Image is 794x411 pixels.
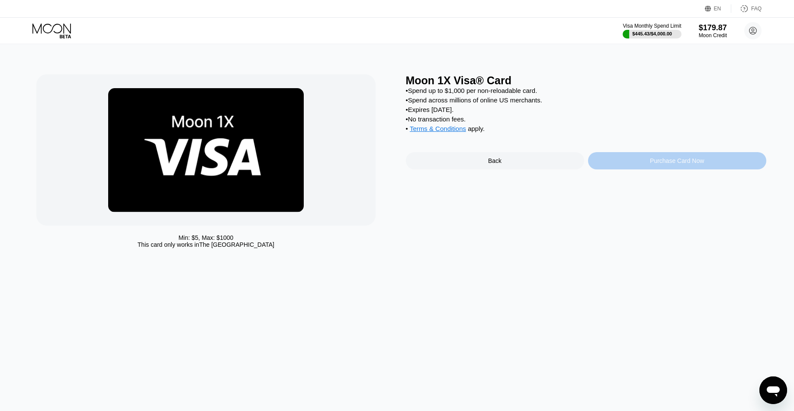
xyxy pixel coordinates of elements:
[406,96,766,104] div: • Spend across millions of online US merchants.
[488,157,501,164] div: Back
[406,106,766,113] div: • Expires [DATE].
[751,6,762,12] div: FAQ
[410,125,466,132] span: Terms & Conditions
[632,31,672,36] div: $445.43 / $4,000.00
[406,152,584,169] div: Back
[588,152,766,169] div: Purchase Card Now
[178,234,233,241] div: Min: $ 5 , Max: $ 1000
[731,4,762,13] div: FAQ
[650,157,704,164] div: Purchase Card Now
[406,115,766,123] div: • No transaction fees.
[406,87,766,94] div: • Spend up to $1,000 per non-reloadable card.
[759,376,787,404] iframe: Button to launch messaging window
[406,74,766,87] div: Moon 1X Visa® Card
[138,241,274,248] div: This card only works in The [GEOGRAPHIC_DATA]
[406,125,766,134] div: • apply .
[714,6,721,12] div: EN
[623,23,681,29] div: Visa Monthly Spend Limit
[705,4,731,13] div: EN
[699,23,727,32] div: $179.87
[699,23,727,38] div: $179.87Moon Credit
[699,32,727,38] div: Moon Credit
[623,23,681,38] div: Visa Monthly Spend Limit$445.43/$4,000.00
[410,125,466,134] div: Terms & Conditions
